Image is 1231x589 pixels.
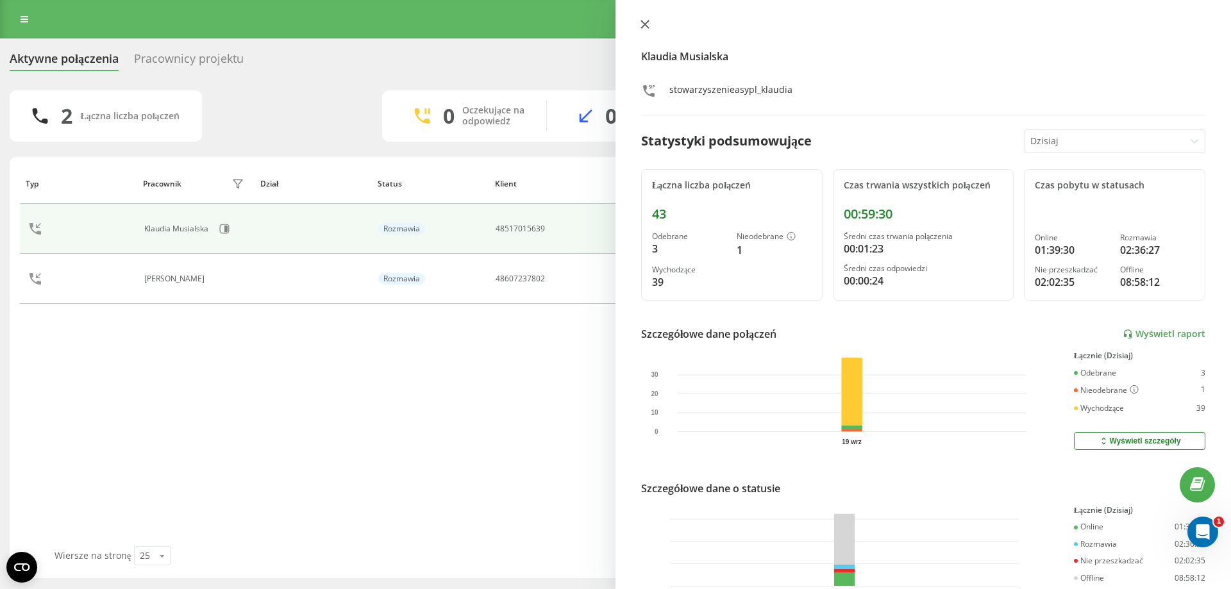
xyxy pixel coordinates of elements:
[844,206,1003,222] div: 00:59:30
[737,242,811,258] div: 1
[669,83,792,102] div: stowarzyszenieasypl_klaudia
[1035,265,1109,274] div: Nie przeszkadzać
[1187,517,1218,547] iframe: Intercom live chat
[26,179,131,188] div: Typ
[1035,274,1109,290] div: 02:02:35
[651,410,658,417] text: 10
[1120,242,1194,258] div: 02:36:27
[378,223,425,235] div: Rozmawia
[1196,404,1205,413] div: 39
[652,241,726,256] div: 3
[1074,556,1143,565] div: Nie przeszkadzać
[655,428,658,435] text: 0
[1175,574,1205,583] div: 08:58:12
[1120,233,1194,242] div: Rozmawia
[260,179,365,188] div: Dział
[844,241,1003,256] div: 00:01:23
[1074,540,1117,549] div: Rozmawia
[652,265,726,274] div: Wychodzące
[1175,540,1205,549] div: 02:36:27
[54,549,131,561] span: Wiersze na stronę
[496,224,545,233] div: 48517015639
[641,326,776,342] div: Szczegółowe dane połączeń
[443,104,455,128] div: 0
[844,273,1003,288] div: 00:00:24
[1120,274,1194,290] div: 08:58:12
[1074,522,1103,531] div: Online
[143,179,181,188] div: Pracownik
[140,549,150,562] div: 25
[134,52,244,72] div: Pracownicy projektu
[1175,556,1205,565] div: 02:02:35
[1074,385,1139,395] div: Nieodebrane
[1214,517,1224,527] span: 1
[378,273,425,285] div: Rozmawia
[144,224,212,233] div: Klaudia Musialska
[496,274,545,283] div: 48607237802
[1123,329,1205,340] a: Wyświetl raport
[651,372,658,379] text: 30
[1074,404,1124,413] div: Wychodzące
[652,232,726,241] div: Odebrane
[641,49,1205,64] h4: Klaudia Musialska
[1074,369,1116,377] div: Odebrane
[80,111,179,122] div: Łączna liczba połączeń
[144,274,208,283] div: [PERSON_NAME]
[651,390,658,397] text: 20
[378,179,483,188] div: Status
[1074,351,1205,360] div: Łącznie (Dzisiaj)
[1074,574,1104,583] div: Offline
[737,232,811,242] div: Nieodebrane
[1074,506,1205,515] div: Łącznie (Dzisiaj)
[605,104,617,128] div: 0
[61,104,72,128] div: 2
[495,179,610,188] div: Klient
[10,52,119,72] div: Aktywne połączenia
[1098,436,1180,446] div: Wyświetl szczegóły
[652,180,812,191] div: Łączna liczba połączeń
[1035,233,1109,242] div: Online
[1175,522,1205,531] div: 01:39:30
[844,232,1003,241] div: Średni czas trwania połączenia
[1201,369,1205,377] div: 3
[1201,385,1205,395] div: 1
[641,131,812,151] div: Statystyki podsumowujące
[652,206,812,222] div: 43
[842,438,862,445] text: 19 wrz
[641,481,780,496] div: Szczegółowe dane o statusie
[652,274,726,290] div: 39
[6,552,37,583] button: Open CMP widget
[462,105,527,127] div: Oczekujące na odpowiedź
[1120,265,1194,274] div: Offline
[844,180,1003,191] div: Czas trwania wszystkich połączeń
[1074,432,1205,450] button: Wyświetl szczegóły
[1035,180,1194,191] div: Czas pobytu w statusach
[844,264,1003,273] div: Średni czas odpowiedzi
[1035,242,1109,258] div: 01:39:30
